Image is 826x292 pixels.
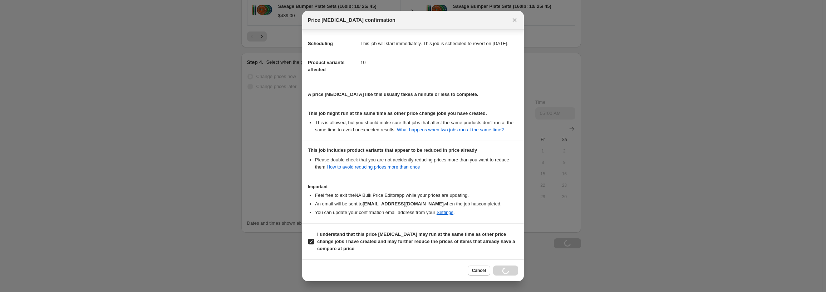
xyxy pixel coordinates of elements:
button: Cancel [468,266,490,276]
li: Feel free to exit the NA Bulk Price Editor app while your prices are updating. [315,192,518,199]
h3: Important [308,184,518,190]
b: A price [MEDICAL_DATA] like this usually takes a minute or less to complete. [308,92,478,97]
b: [EMAIL_ADDRESS][DOMAIN_NAME] [363,201,444,206]
a: How to avoid reducing prices more than once [327,164,420,170]
li: An email will be sent to when the job has completed . [315,200,518,208]
dd: 10 [360,53,518,72]
span: Product variants affected [308,60,345,72]
b: I understand that this price [MEDICAL_DATA] may run at the same time as other price change jobs I... [317,232,515,251]
dd: This job will start immediately. This job is scheduled to revert on [DATE]. [360,34,518,53]
a: Settings [437,210,453,215]
li: Please double check that you are not accidently reducing prices more than you want to reduce them [315,156,518,171]
button: Close [510,15,520,25]
li: You can update your confirmation email address from your . [315,209,518,216]
span: Price [MEDICAL_DATA] confirmation [308,16,395,24]
a: What happens when two jobs run at the same time? [397,127,504,132]
li: This is allowed, but you should make sure that jobs that affect the same products don ' t run at ... [315,119,518,133]
span: Scheduling [308,41,333,46]
span: Cancel [472,268,486,273]
b: This job includes product variants that appear to be reduced in price already [308,147,477,153]
b: This job might run at the same time as other price change jobs you have created. [308,111,487,116]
